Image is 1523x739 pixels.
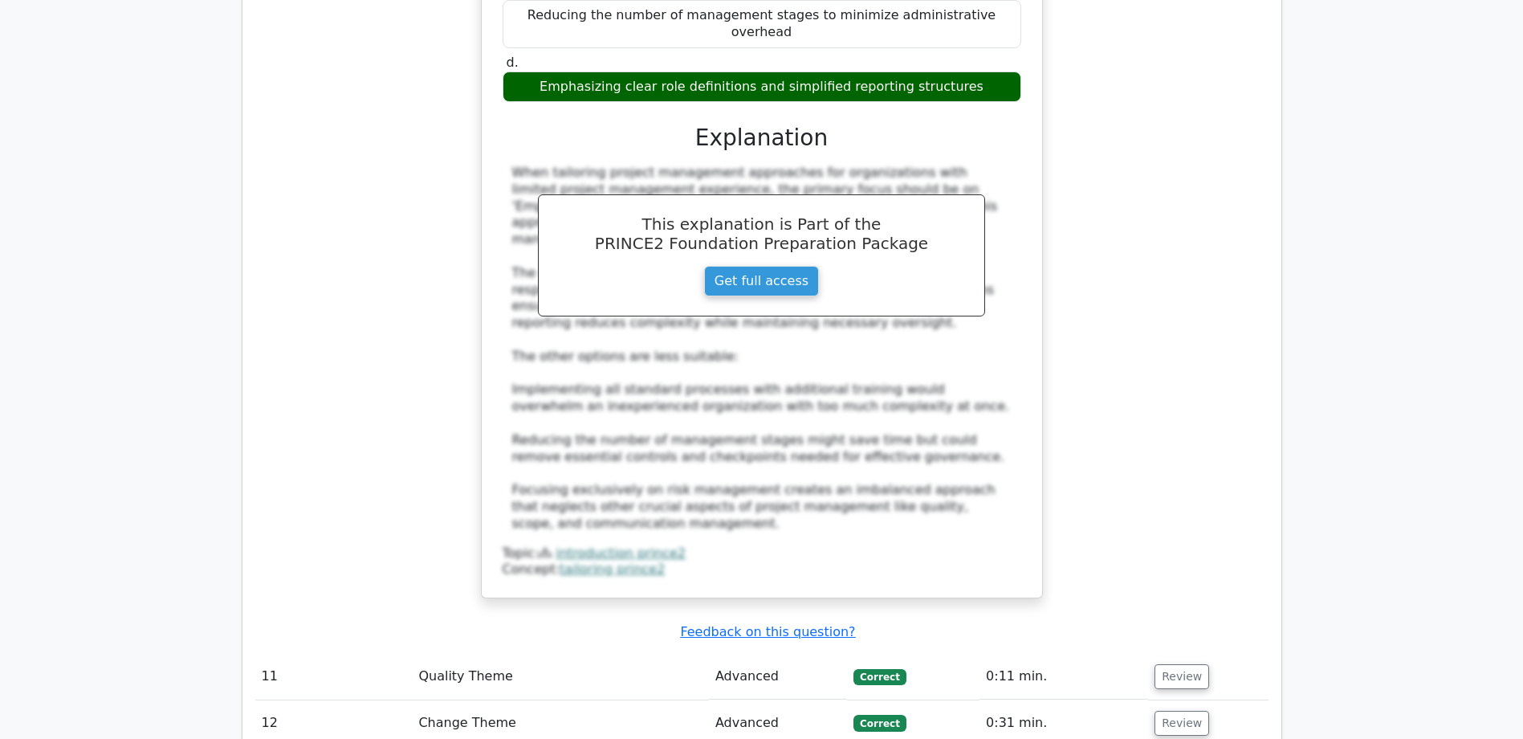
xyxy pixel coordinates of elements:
[556,545,686,561] a: introduction prince2
[853,715,906,731] span: Correct
[255,654,413,700] td: 11
[853,669,906,685] span: Correct
[560,561,665,577] a: tailoring prince2
[503,71,1021,103] div: Emphasizing clear role definitions and simplified reporting structures
[979,654,1148,700] td: 0:11 min.
[709,654,847,700] td: Advanced
[507,55,519,70] span: d.
[503,545,1021,562] div: Topic:
[704,266,819,296] a: Get full access
[503,561,1021,578] div: Concept:
[412,654,709,700] td: Quality Theme
[512,125,1012,152] h3: Explanation
[680,624,855,639] a: Feedback on this question?
[512,165,1012,533] div: When tailoring project management approaches for organizations with limited project management ex...
[1154,664,1209,689] button: Review
[1154,711,1209,736] button: Review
